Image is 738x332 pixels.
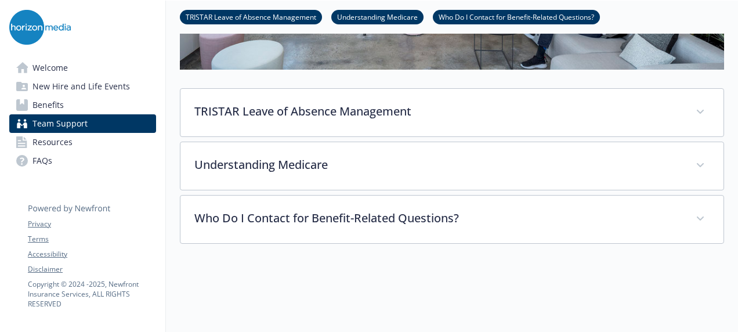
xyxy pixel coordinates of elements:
[32,96,64,114] span: Benefits
[9,77,156,96] a: New Hire and Life Events
[32,114,88,133] span: Team Support
[180,142,723,190] div: Understanding Medicare
[28,234,155,244] a: Terms
[194,210,682,227] p: Who Do I Contact for Benefit-Related Questions?
[9,151,156,170] a: FAQs
[9,133,156,151] a: Resources
[32,151,52,170] span: FAQs
[28,219,155,229] a: Privacy
[32,77,130,96] span: New Hire and Life Events
[9,114,156,133] a: Team Support
[194,103,682,120] p: TRISTAR Leave of Absence Management
[194,156,682,174] p: Understanding Medicare
[28,264,155,275] a: Disclaimer
[9,59,156,77] a: Welcome
[331,11,424,22] a: Understanding Medicare
[180,11,322,22] a: TRISTAR Leave of Absence Management
[32,133,73,151] span: Resources
[28,279,155,309] p: Copyright © 2024 - 2025 , Newfront Insurance Services, ALL RIGHTS RESERVED
[28,249,155,259] a: Accessibility
[433,11,600,22] a: Who Do I Contact for Benefit-Related Questions?
[180,89,723,136] div: TRISTAR Leave of Absence Management
[9,96,156,114] a: Benefits
[180,196,723,243] div: Who Do I Contact for Benefit-Related Questions?
[32,59,68,77] span: Welcome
